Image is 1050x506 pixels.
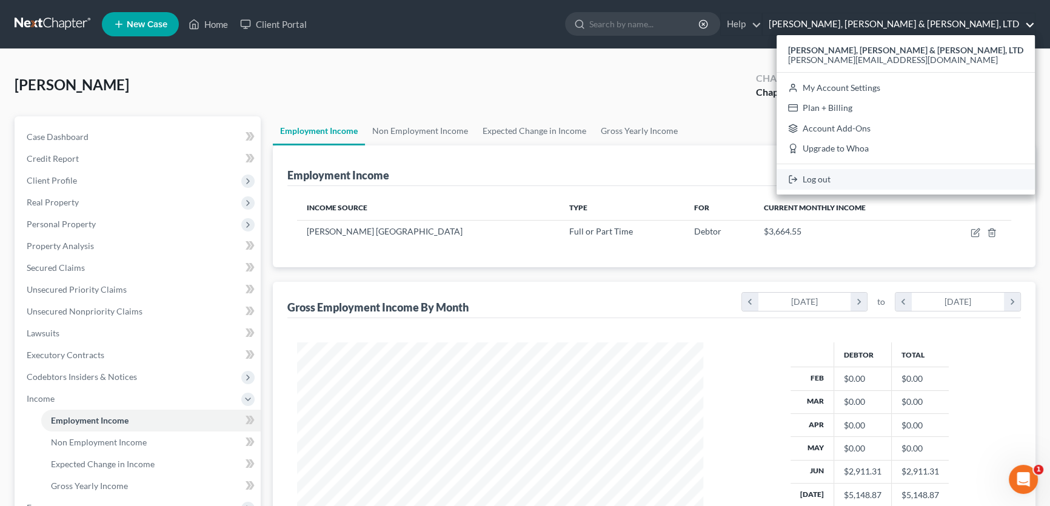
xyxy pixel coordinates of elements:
[764,203,866,212] span: Current Monthly Income
[569,203,587,212] span: Type
[17,126,261,148] a: Case Dashboard
[791,367,834,390] th: Feb
[844,373,881,385] div: $0.00
[777,98,1035,118] a: Plan + Billing
[273,116,365,145] a: Employment Income
[777,35,1035,195] div: [PERSON_NAME], [PERSON_NAME] & [PERSON_NAME], LTD
[475,116,594,145] a: Expected Change in Income
[758,293,851,311] div: [DATE]
[234,13,313,35] a: Client Portal
[17,148,261,170] a: Credit Report
[51,437,147,447] span: Non Employment Income
[844,396,881,408] div: $0.00
[1034,465,1043,474] span: 1
[27,197,79,207] span: Real Property
[742,293,758,311] i: chevron_left
[844,489,881,501] div: $5,148.87
[569,226,633,236] span: Full or Part Time
[891,413,949,436] td: $0.00
[791,437,834,460] th: May
[777,139,1035,159] a: Upgrade to Whoa
[27,175,77,185] span: Client Profile
[589,13,700,35] input: Search by name...
[365,116,475,145] a: Non Employment Income
[17,301,261,322] a: Unsecured Nonpriority Claims
[307,203,367,212] span: Income Source
[17,257,261,279] a: Secured Claims
[27,262,85,273] span: Secured Claims
[721,13,761,35] a: Help
[17,344,261,366] a: Executory Contracts
[756,85,800,99] div: Chapter
[788,45,1023,55] strong: [PERSON_NAME], [PERSON_NAME] & [PERSON_NAME], LTD
[756,72,800,85] div: Chapter
[594,116,685,145] a: Gross Yearly Income
[287,300,469,315] div: Gross Employment Income By Month
[17,235,261,257] a: Property Analysis
[891,460,949,483] td: $2,911.31
[51,481,128,491] span: Gross Yearly Income
[27,219,96,229] span: Personal Property
[27,153,79,164] span: Credit Report
[27,393,55,404] span: Income
[287,168,389,182] div: Employment Income
[891,437,949,460] td: $0.00
[27,131,89,142] span: Case Dashboard
[851,293,867,311] i: chevron_right
[844,465,881,478] div: $2,911.31
[777,169,1035,190] a: Log out
[694,226,721,236] span: Debtor
[891,342,949,367] th: Total
[763,13,1035,35] a: [PERSON_NAME], [PERSON_NAME] & [PERSON_NAME], LTD
[17,279,261,301] a: Unsecured Priority Claims
[877,296,885,308] span: to
[127,20,167,29] span: New Case
[694,203,709,212] span: For
[51,459,155,469] span: Expected Change in Income
[844,442,881,454] div: $0.00
[844,419,881,431] div: $0.00
[41,475,261,497] a: Gross Yearly Income
[791,413,834,436] th: Apr
[27,350,104,360] span: Executory Contracts
[27,284,127,295] span: Unsecured Priority Claims
[182,13,234,35] a: Home
[41,431,261,453] a: Non Employment Income
[895,293,912,311] i: chevron_left
[27,328,59,338] span: Lawsuits
[1009,465,1038,494] iframe: Intercom live chat
[791,460,834,483] th: Jun
[834,342,891,367] th: Debtor
[777,118,1035,139] a: Account Add-Ons
[17,322,261,344] a: Lawsuits
[41,410,261,431] a: Employment Income
[777,78,1035,98] a: My Account Settings
[788,55,998,65] span: [PERSON_NAME][EMAIL_ADDRESS][DOMAIN_NAME]
[27,306,142,316] span: Unsecured Nonpriority Claims
[791,390,834,413] th: Mar
[891,390,949,413] td: $0.00
[27,371,137,382] span: Codebtors Insiders & Notices
[15,76,129,93] span: [PERSON_NAME]
[307,226,463,236] span: [PERSON_NAME] [GEOGRAPHIC_DATA]
[51,415,129,425] span: Employment Income
[891,367,949,390] td: $0.00
[41,453,261,475] a: Expected Change in Income
[764,226,801,236] span: $3,664.55
[1004,293,1020,311] i: chevron_right
[27,241,94,251] span: Property Analysis
[912,293,1005,311] div: [DATE]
